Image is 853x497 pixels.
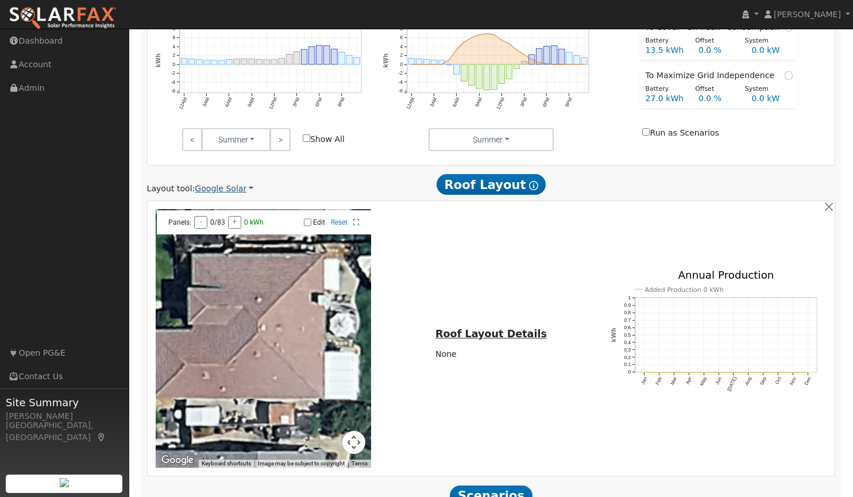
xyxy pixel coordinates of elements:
text: 12AM [177,97,188,110]
span: 0 kWh [244,218,264,226]
text: 6PM [542,97,551,108]
circle: onclick="" [524,53,526,55]
circle: onclick="" [531,58,533,60]
a: Google Solar [195,183,253,195]
img: SolarFax [9,6,117,30]
text: -4 [171,79,175,85]
a: Open this area in Google Maps (opens a new window) [159,453,196,468]
text: 0.5 [624,332,631,338]
circle: onclick="" [561,63,563,65]
circle: onclick="" [411,63,412,65]
text: Aug [744,376,752,386]
text: 3PM [291,97,300,108]
text: 0.8 [624,310,631,315]
a: < [182,128,202,151]
circle: onclick="" [762,371,764,373]
button: Summer [202,128,271,151]
text: 3AM [429,97,438,108]
text: Nov [789,375,798,386]
rect: onclick="" [354,57,360,64]
circle: onclick="" [433,63,435,65]
button: Summer [429,128,554,151]
text: Added Production 0 kWh [644,286,724,293]
rect: onclick="" [317,45,322,64]
circle: onclick="" [426,63,427,65]
text: 9AM [246,97,256,108]
circle: onclick="" [493,33,495,35]
button: Map camera controls [342,431,365,454]
text: 0.3 [624,347,631,353]
label: Edit [313,218,325,226]
text: 6AM [223,97,233,108]
text: -2 [171,70,175,76]
div: 0.0 kW [746,93,798,105]
i: Show Help [529,181,538,190]
text: Apr [685,376,693,385]
text: 6 [400,34,403,40]
div: 0.0 % [692,93,745,105]
text: 0.2 [624,354,631,360]
input: Run as Scenarios [642,128,650,136]
text: Jan [639,376,648,386]
text: 8 [400,26,403,32]
circle: onclick="" [576,63,578,65]
img: retrieve [60,478,69,487]
rect: onclick="" [529,55,535,64]
rect: onclick="" [507,64,512,79]
text: 0 [172,61,175,67]
text: 3PM [519,97,528,108]
rect: onclick="" [536,48,542,64]
text: 9PM [337,97,346,108]
circle: onclick="" [449,59,450,60]
text: Jun [714,376,723,386]
circle: onclick="" [688,371,689,373]
a: Full Screen [353,218,360,226]
span: Layout tool: [147,184,195,193]
button: + [228,216,241,229]
text: [DATE] [726,376,738,392]
circle: onclick="" [539,61,541,63]
text: kWh [155,53,161,68]
text: 2 [172,52,175,58]
circle: onclick="" [584,63,586,65]
circle: onclick="" [777,371,779,373]
label: Run as Scenarios [642,127,719,139]
rect: onclick="" [431,60,437,64]
span: Panels: [168,218,191,226]
rect: onclick="" [286,54,292,64]
circle: onclick="" [673,371,674,373]
rect: onclick="" [271,59,277,64]
td: None [433,346,549,363]
rect: onclick="" [226,59,232,64]
rect: onclick="" [574,56,580,64]
label: Show All [303,133,345,145]
text: 0.6 [624,325,631,330]
circle: onclick="" [658,371,659,373]
rect: onclick="" [484,64,490,90]
text: 4 [172,44,175,49]
rect: onclick="" [492,64,497,90]
span: Image may be subject to copyright [258,460,345,467]
rect: onclick="" [567,52,573,64]
rect: onclick="" [439,60,445,64]
circle: onclick="" [486,33,488,34]
circle: onclick="" [807,371,809,373]
rect: onclick="" [279,58,284,64]
circle: onclick="" [703,371,704,373]
rect: onclick="" [582,57,588,64]
text: -6 [171,88,175,94]
text: Annual Production [678,269,774,281]
div: Offset [689,84,739,94]
text: Oct [774,375,782,385]
text: Dec [804,376,812,386]
rect: onclick="" [211,60,217,64]
rect: onclick="" [256,59,262,64]
circle: onclick="" [441,63,443,65]
span: [PERSON_NAME] [774,10,841,19]
text: May [698,375,708,386]
text: kWh [611,328,617,342]
rect: onclick="" [552,45,558,64]
span: Site Summary [6,395,123,410]
div: [GEOGRAPHIC_DATA], [GEOGRAPHIC_DATA] [6,419,123,444]
rect: onclick="" [446,64,452,65]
